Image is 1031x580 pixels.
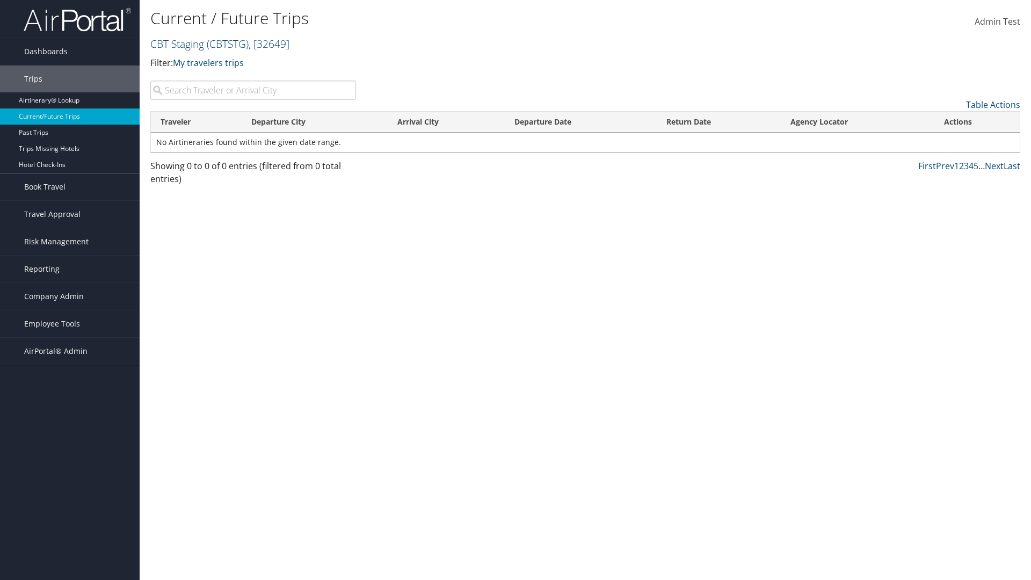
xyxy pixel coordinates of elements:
[918,160,936,172] a: First
[24,338,88,365] span: AirPortal® Admin
[388,112,504,133] th: Arrival City: activate to sort column ascending
[936,160,954,172] a: Prev
[975,16,1020,27] span: Admin Test
[985,160,1004,172] a: Next
[974,160,978,172] a: 5
[249,37,289,51] span: , [ 32649 ]
[150,160,356,191] div: Showing 0 to 0 of 0 entries (filtered from 0 total entries)
[966,99,1020,111] a: Table Actions
[964,160,969,172] a: 3
[24,201,81,228] span: Travel Approval
[150,7,730,30] h1: Current / Future Trips
[975,5,1020,39] a: Admin Test
[24,173,66,200] span: Book Travel
[1004,160,1020,172] a: Last
[24,7,131,32] img: airportal-logo.png
[959,160,964,172] a: 2
[24,256,60,282] span: Reporting
[150,37,289,51] a: CBT Staging
[934,112,1020,133] th: Actions
[151,133,1020,152] td: No Airtineraries found within the given date range.
[657,112,781,133] th: Return Date: activate to sort column ascending
[978,160,985,172] span: …
[24,66,42,92] span: Trips
[151,112,242,133] th: Traveler: activate to sort column ascending
[969,160,974,172] a: 4
[505,112,657,133] th: Departure Date: activate to sort column descending
[150,56,730,70] p: Filter:
[207,37,249,51] span: ( CBTSTG )
[173,57,244,69] a: My travelers trips
[954,160,959,172] a: 1
[24,228,89,255] span: Risk Management
[24,38,68,65] span: Dashboards
[781,112,934,133] th: Agency Locator: activate to sort column ascending
[24,310,80,337] span: Employee Tools
[242,112,388,133] th: Departure City: activate to sort column ascending
[24,283,84,310] span: Company Admin
[150,81,356,100] input: Search Traveler or Arrival City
